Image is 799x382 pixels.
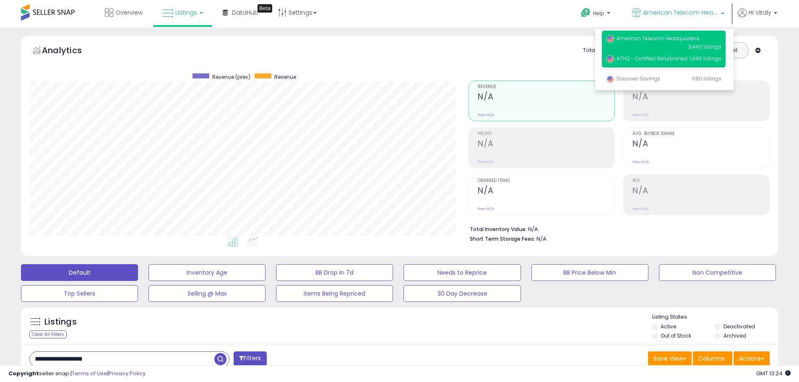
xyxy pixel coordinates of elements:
button: Top Sellers [21,285,138,302]
button: Filters [234,351,266,366]
div: seller snap | | [8,370,146,378]
small: Prev: N/A [478,159,494,164]
p: Listing States: [652,313,778,321]
button: Inventory Age [148,264,265,281]
i: Get Help [580,8,591,18]
span: Discover Savings [606,75,660,82]
small: Prev: N/A [632,112,649,117]
button: Needs to Reprice [403,264,521,281]
div: Tooltip anchor [258,4,272,13]
span: 680 listings [692,75,721,82]
small: Prev: N/A [632,159,649,164]
span: Revenue [478,85,614,89]
span: American Telecom Headquarters [643,8,718,17]
div: Clear All Filters [29,330,67,338]
b: Short Term Storage Fees: [470,235,535,242]
small: Prev: N/A [478,112,494,117]
div: Totals For [583,47,616,55]
label: Out of Stock [661,332,691,339]
h2: N/A [478,186,614,197]
h2: N/A [478,92,614,103]
button: BB Price Below Min [531,264,648,281]
span: Revenue (prev) [212,73,250,81]
h5: Analytics [42,44,98,58]
button: 30 Day Decrease [403,285,521,302]
h2: N/A [632,139,769,150]
span: Profit [478,132,614,136]
button: Default [21,264,138,281]
span: ATHQ - Certified Refurbished [606,55,687,62]
label: Deactivated [724,323,755,330]
span: Help [593,10,604,17]
span: 2025-09-12 13:24 GMT [756,369,791,377]
button: BB Drop in 7d [276,264,393,281]
button: Items Being Repriced [276,285,393,302]
span: Ordered Items [478,179,614,183]
label: Active [661,323,676,330]
span: 1,445 listings [690,55,721,62]
span: 3,445 listings [688,43,721,50]
a: Terms of Use [72,369,107,377]
img: usa.png [606,35,614,43]
h2: N/A [632,186,769,197]
span: Revenue [274,73,296,81]
button: Save View [648,351,692,366]
span: Overview [115,8,143,17]
label: Archived [724,332,746,339]
a: Privacy Policy [109,369,146,377]
span: ROI [632,179,769,183]
button: Selling @ Max [148,285,265,302]
a: Hi Vitaly [738,8,777,27]
strong: Copyright [8,369,39,377]
button: Non Competitive [659,264,776,281]
img: usa.png [606,55,614,63]
span: Columns [698,354,725,363]
small: Prev: N/A [632,206,649,211]
small: Prev: N/A [478,206,494,211]
span: Hi Vitaly [749,8,771,17]
span: Listings [175,8,197,17]
h2: N/A [632,92,769,103]
li: N/A [470,223,763,234]
span: American Telecom Headquarters [606,35,699,42]
h2: N/A [478,139,614,150]
span: N/A [536,235,547,243]
b: Total Inventory Value: [470,226,527,233]
button: Columns [693,351,732,366]
img: usa.png [606,75,614,83]
a: Help [574,1,619,27]
h5: Listings [44,316,77,328]
button: Actions [734,351,770,366]
span: DataHub [232,8,258,17]
span: Avg. Buybox Share [632,132,769,136]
